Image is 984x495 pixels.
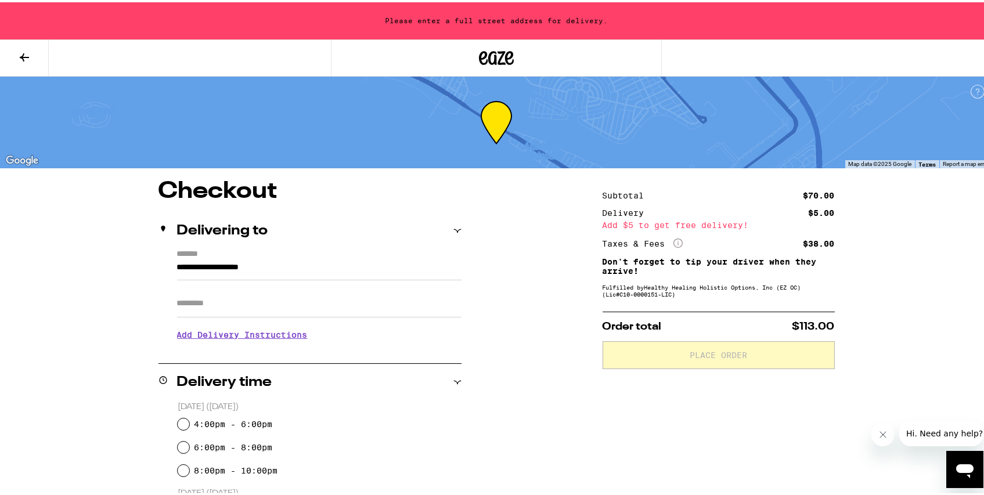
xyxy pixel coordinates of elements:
[158,178,462,201] h1: Checkout
[603,189,653,197] div: Subtotal
[603,319,662,330] span: Order total
[194,440,272,450] label: 6:00pm - 8:00pm
[848,158,911,165] span: Map data ©2025 Google
[946,449,983,486] iframe: Button to launch messaging window
[803,237,835,245] div: $38.00
[603,236,683,247] div: Taxes & Fees
[194,417,272,427] label: 4:00pm - 6:00pm
[690,349,747,357] span: Place Order
[803,189,835,197] div: $70.00
[177,319,462,346] h3: Add Delivery Instructions
[603,339,835,367] button: Place Order
[871,421,895,444] iframe: Close message
[178,399,462,410] p: [DATE] ([DATE])
[603,255,835,273] p: Don't forget to tip your driver when they arrive!
[603,281,835,295] div: Fulfilled by Healthy Healing Holistic Options, Inc (EZ OC) (Lic# C10-0000151-LIC )
[809,207,835,215] div: $5.00
[177,346,462,355] p: We'll contact you at [PHONE_NUMBER] when we arrive
[3,151,41,166] img: Google
[918,158,936,165] a: Terms
[603,207,653,215] div: Delivery
[899,418,983,444] iframe: Message from company
[177,222,268,236] h2: Delivering to
[603,219,835,227] div: Add $5 to get free delivery!
[194,464,277,473] label: 8:00pm - 10:00pm
[177,373,272,387] h2: Delivery time
[3,151,41,166] a: Open this area in Google Maps (opens a new window)
[792,319,835,330] span: $113.00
